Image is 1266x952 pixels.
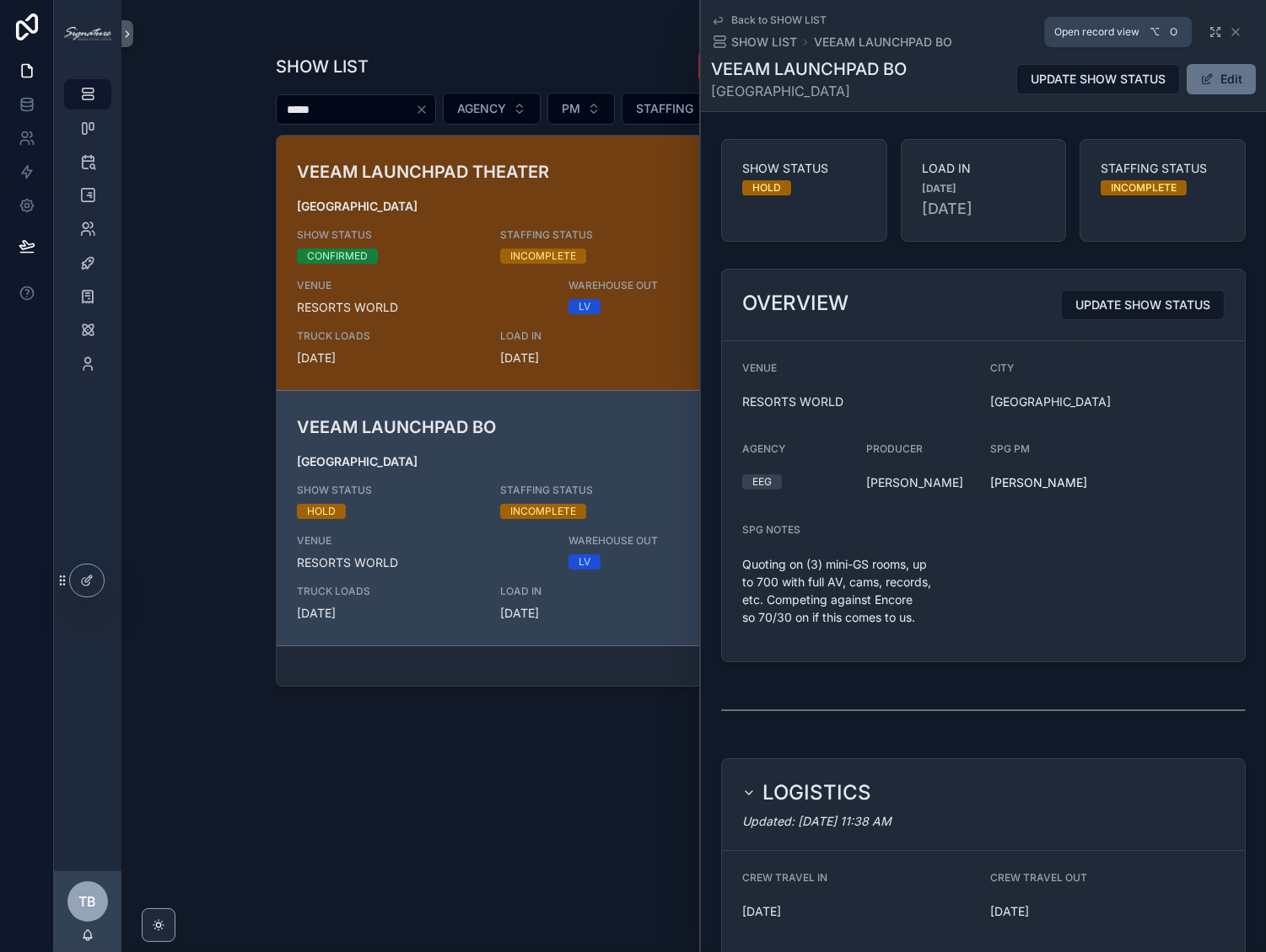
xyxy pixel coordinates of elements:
a: VEEAM LAUNCHPAD BO [814,34,952,51]
span: PRODUCER [866,442,923,455]
span: TRUCK LOADS [297,329,480,343]
span: Back to SHOW LIST [731,13,827,27]
span: [GEOGRAPHIC_DATA] [711,81,907,101]
h2: OVERVIEW [742,290,848,317]
span: AGENCY [457,100,506,117]
div: INCOMPLETE [510,504,576,519]
span: STAFFING STATUS [500,484,683,497]
span: CITY [990,361,1014,374]
span: RESORTS WORLD [297,299,548,316]
span: LOAD IN [500,585,683,598]
span: SPG NOTES [742,523,800,536]
div: INCOMPLETE [1111,180,1177,195]
a: VEEAM LAUNCHPAD BO[GEOGRAPHIC_DATA]SHOW STATUSHOLDSTAFFING STATUSINCOMPLETEAGENCYEEGSPG PM[PERSON... [277,390,1111,645]
em: Updated: [DATE] 11:38 AM [742,814,892,828]
a: SHOW LIST [711,34,797,51]
div: LV [579,554,590,570]
a: VEEAM LAUNCHPAD THEATER[GEOGRAPHIC_DATA]SHOW STATUSCONFIRMEDSTAFFING STATUSINCOMPLETEAGENCYEEGSPG... [277,136,1111,390]
div: INCOMPLETE [510,249,576,264]
span: VENUE [297,534,548,548]
span: Open record view [1054,25,1139,39]
span: CREW TRAVEL OUT [990,871,1087,884]
span: SHOW STATUS [297,228,480,242]
span: PM [562,100,580,117]
span: [GEOGRAPHIC_DATA] [990,393,1225,410]
h2: LOGISTICS [762,779,871,806]
p: Quoting on (3) mini-GS rooms, up to 700 with full AV, cams, records, etc. Competing against Encor... [742,555,977,626]
button: Clear [415,103,435,116]
span: LOAD IN [500,329,683,343]
span: STAFFING STATUS [1101,160,1225,177]
button: ADD BLACKOUT [698,51,842,82]
span: [DATE] [500,350,683,366]
span: SHOW STATUS [742,160,866,177]
span: TB [79,891,97,912]
span: ⌥ [1148,25,1161,39]
span: [PERSON_NAME] [990,474,1087,491]
div: CONFIRMED [307,249,368,264]
button: Select Button [443,93,541,125]
div: HOLD [752,180,781,195]
div: EEG [752,474,772,489]
h1: SHOW LIST [276,55,369,78]
h1: VEEAM LAUNCHPAD BO [711,57,907,81]
span: UPDATE SHOW STATUS [1031,71,1166,88]
a: Back to SHOW LIST [711,13,827,27]
span: VENUE [742,361,777,374]
span: [DATE] [297,350,480,366]
span: STAFFING [636,100,693,117]
span: WAREHOUSE OUT [568,534,820,548]
span: SHOW STATUS [297,484,480,497]
h3: VEEAM LAUNCHPAD THEATER [297,159,819,185]
div: LV [579,299,590,314]
button: Select Button [547,93,615,125]
span: TRUCK LOADS [297,585,480,598]
span: UPDATE SHOW STATUS [1075,297,1210,313]
span: [DATE] [500,605,683,622]
div: scrollable content [54,67,121,401]
span: AGENCY [742,442,785,455]
button: UPDATE SHOW STATUS [1061,290,1225,320]
span: CREW TRAVEL IN [742,871,827,884]
strong: [DATE] [922,182,956,195]
button: Edit [1187,64,1256,94]
span: [DATE] [742,903,977,920]
span: VENUE [297,279,548,292]
strong: [GEOGRAPHIC_DATA] [297,454,418,468]
span: [DATE] [922,197,1046,221]
span: [DATE] [990,903,1225,920]
span: [PERSON_NAME] [866,474,977,491]
button: UPDATE SHOW STATUS [1016,64,1180,94]
span: SPG PM [990,442,1030,455]
span: STAFFING STATUS [500,228,683,242]
span: RESORTS WORLD [742,393,977,410]
span: WAREHOUSE OUT [568,279,820,292]
span: RESORTS WORLD [297,554,548,571]
strong: [GEOGRAPHIC_DATA] [297,199,418,213]
div: HOLD [307,504,336,519]
span: SHOW LIST [731,34,797,51]
button: Select Button [622,93,728,125]
img: App logo [64,27,111,40]
span: LOAD IN [922,160,1046,177]
h3: VEEAM LAUNCHPAD BO [297,414,819,440]
span: O [1166,25,1180,39]
span: [DATE] [297,605,480,622]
